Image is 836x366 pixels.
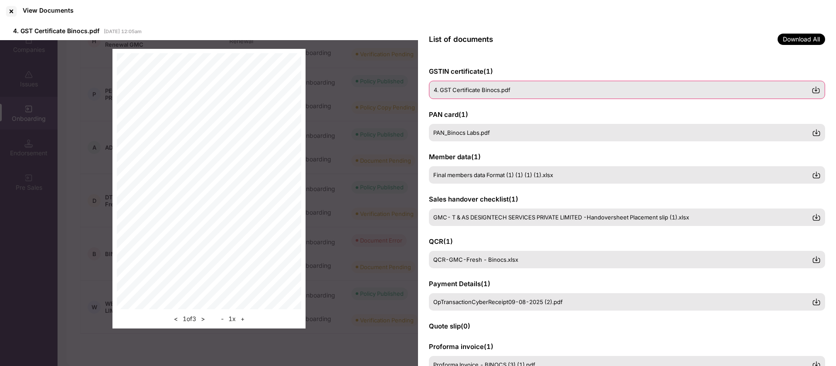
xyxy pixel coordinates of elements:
span: 4. GST Certificate Binocs.pdf [434,86,510,93]
span: OpTransactionCyberReceipt09-08-2025 (2).pdf [433,298,563,305]
img: svg+xml;base64,PHN2ZyBpZD0iRG93bmxvYWQtMzJ4MzIiIHhtbG5zPSJodHRwOi8vd3d3LnczLm9yZy8yMDAwL3N2ZyIgd2... [812,213,821,222]
span: GSTIN certificate ( 1 ) [429,67,493,75]
button: < [171,314,180,324]
span: GMC- T & AS DESIGNTECH SERVICES PRIVATE LIMITED -Handoversheet Placement slip (1).xlsx [433,214,689,221]
span: Final members data Format (1) (1) (1) (1).xlsx [433,171,553,178]
img: svg+xml;base64,PHN2ZyBpZD0iRG93bmxvYWQtMzJ4MzIiIHhtbG5zPSJodHRwOi8vd3d3LnczLm9yZy8yMDAwL3N2ZyIgd2... [812,298,821,306]
span: Proforma invoice ( 1 ) [429,342,493,351]
span: PAN card ( 1 ) [429,110,468,119]
div: View Documents [23,7,74,14]
span: Download All [778,34,825,45]
button: > [198,314,207,324]
img: svg+xml;base64,PHN2ZyBpZD0iRG93bmxvYWQtMzJ4MzIiIHhtbG5zPSJodHRwOi8vd3d3LnczLm9yZy8yMDAwL3N2ZyIgd2... [812,128,821,137]
div: 1 of 3 [171,314,207,324]
img: svg+xml;base64,PHN2ZyBpZD0iRG93bmxvYWQtMzJ4MzIiIHhtbG5zPSJodHRwOi8vd3d3LnczLm9yZy8yMDAwL3N2ZyIgd2... [812,171,821,179]
span: Sales handover checklist ( 1 ) [429,195,518,203]
img: svg+xml;base64,PHN2ZyBpZD0iRG93bmxvYWQtMzJ4MzIiIHhtbG5zPSJodHRwOi8vd3d3LnczLm9yZy8yMDAwL3N2ZyIgd2... [812,255,821,264]
span: Member data ( 1 ) [429,153,481,161]
span: PAN_Binocs Labs.pdf [433,129,490,136]
img: svg+xml;base64,PHN2ZyBpZD0iRG93bmxvYWQtMzJ4MzIiIHhtbG5zPSJodHRwOi8vd3d3LnczLm9yZy8yMDAwL3N2ZyIgd2... [812,86,820,94]
span: 4. GST Certificate Binocs.pdf [13,27,99,34]
span: Payment Details ( 1 ) [429,280,490,288]
span: [DATE] 12:05am [104,28,142,34]
span: Quote slip ( 0 ) [429,322,470,330]
span: List of documents [429,35,493,44]
span: QCR ( 1 ) [429,237,453,246]
span: QCR-GMC-Fresh - Binocs.xlsx [433,256,518,263]
button: + [238,314,247,324]
button: - [218,314,226,324]
div: 1 x [218,314,247,324]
